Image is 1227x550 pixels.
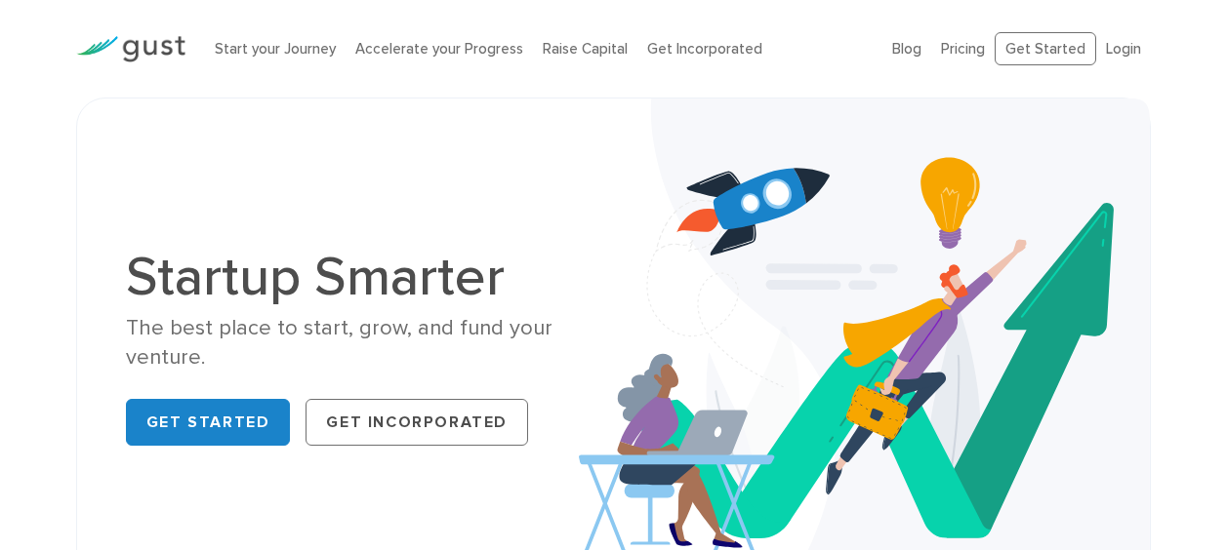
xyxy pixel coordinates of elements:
[355,40,523,58] a: Accelerate your Progress
[995,32,1096,66] a: Get Started
[647,40,762,58] a: Get Incorporated
[1106,40,1141,58] a: Login
[126,314,599,372] div: The best place to start, grow, and fund your venture.
[76,36,185,62] img: Gust Logo
[941,40,985,58] a: Pricing
[543,40,628,58] a: Raise Capital
[892,40,921,58] a: Blog
[126,250,599,304] h1: Startup Smarter
[126,399,291,446] a: Get Started
[215,40,336,58] a: Start your Journey
[306,399,528,446] a: Get Incorporated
